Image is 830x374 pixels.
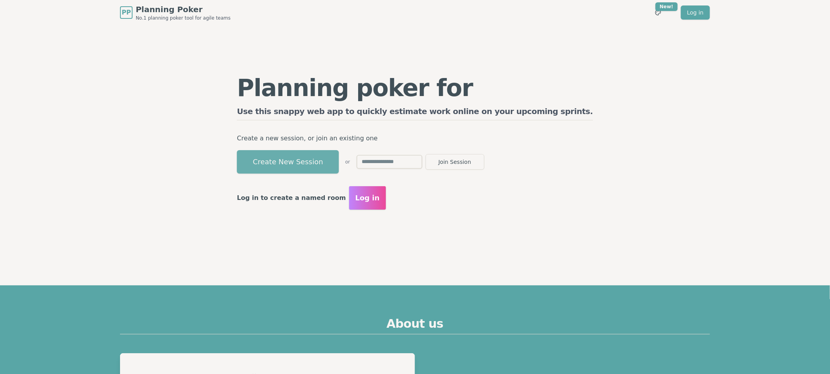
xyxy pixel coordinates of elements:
span: No.1 planning poker tool for agile teams [136,15,231,21]
h2: Use this snappy web app to quickly estimate work online on your upcoming sprints. [237,106,593,120]
button: Join Session [426,154,484,170]
a: Log in [681,5,710,20]
p: Create a new session, or join an existing one [237,133,593,144]
span: or [345,159,350,165]
button: Log in [349,186,386,210]
p: Log in to create a named room [237,192,346,203]
button: New! [651,5,665,20]
span: PP [122,8,131,17]
a: PPPlanning PokerNo.1 planning poker tool for agile teams [120,4,231,21]
button: Create New Session [237,150,339,174]
span: Log in [355,192,380,203]
div: New! [655,2,678,11]
h1: Planning poker for [237,76,593,100]
h2: About us [120,317,710,334]
span: Planning Poker [136,4,231,15]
